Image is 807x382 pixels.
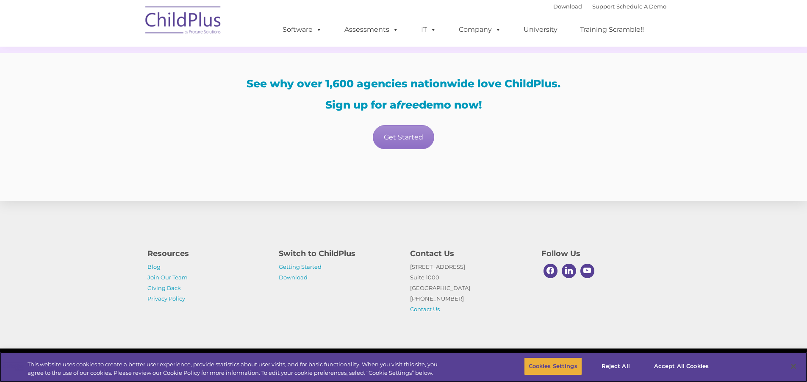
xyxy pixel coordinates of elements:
h4: Follow Us [541,248,660,259]
a: Contact Us [410,306,440,312]
a: Software [274,21,330,38]
a: Privacy Policy [147,295,185,302]
a: Schedule A Demo [616,3,666,10]
button: Cookies Settings [524,357,582,375]
font: | [553,3,666,10]
a: Getting Started [279,263,322,270]
h4: Resources [147,248,266,259]
p: [STREET_ADDRESS] Suite 1000 [GEOGRAPHIC_DATA] [PHONE_NUMBER] [410,262,529,315]
em: free [397,98,419,111]
a: Company [450,21,510,38]
button: Reject All [589,357,642,375]
h4: Contact Us [410,248,529,259]
h3: See why over 1,600 agencies nationwide love ChildPlus. [147,78,660,89]
div: This website uses cookies to create a better user experience, provide statistics about user visit... [28,360,444,377]
a: Giving Back [147,284,181,291]
a: University [515,21,566,38]
a: Facebook [541,262,560,280]
a: Assessments [336,21,407,38]
a: IT [413,21,445,38]
a: Youtube [578,262,597,280]
a: Support [592,3,615,10]
img: ChildPlus by Procare Solutions [141,0,226,43]
a: Download [279,274,308,281]
a: Join Our Team [147,274,188,281]
a: Get Started [373,125,434,149]
h4: Switch to ChildPlus [279,248,397,259]
button: Accept All Cookies [649,357,713,375]
h3: Sign up for a demo now! [147,100,660,110]
a: Linkedin [560,262,578,280]
a: Blog [147,263,161,270]
a: Training Scramble!! [571,21,652,38]
button: Close [784,357,803,376]
a: Download [553,3,582,10]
